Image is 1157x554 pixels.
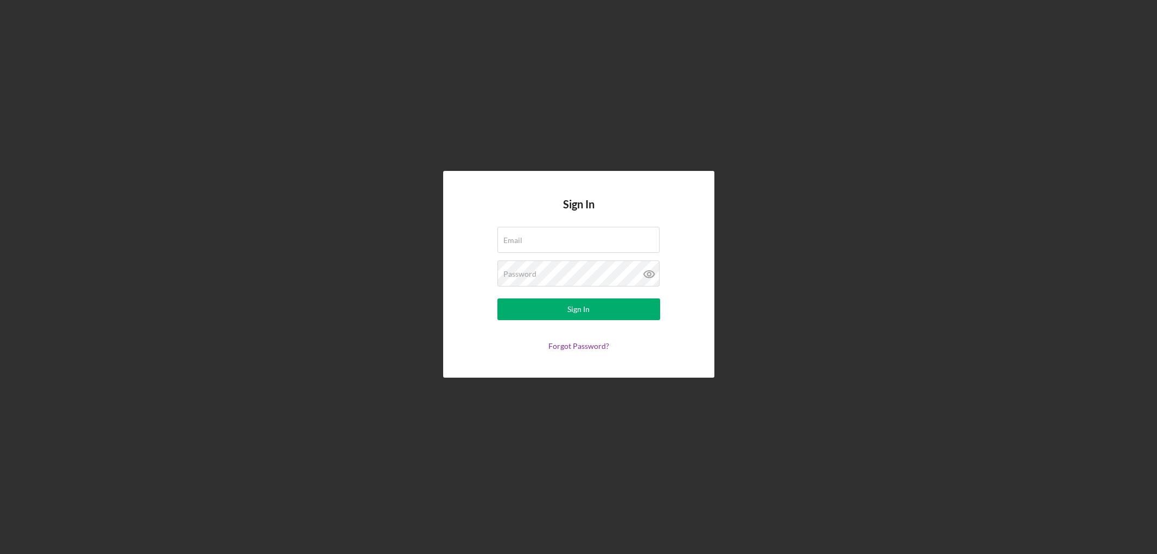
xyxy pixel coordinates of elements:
h4: Sign In [563,198,595,227]
label: Email [503,236,522,245]
button: Sign In [497,298,660,320]
a: Forgot Password? [548,341,609,351]
label: Password [503,270,536,278]
div: Sign In [567,298,590,320]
